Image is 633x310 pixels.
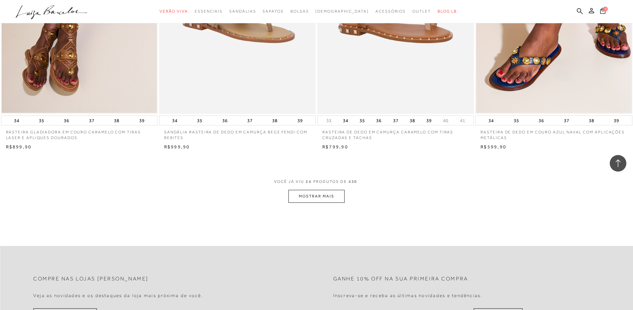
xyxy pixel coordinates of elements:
a: categoryNavScreenReaderText [412,5,431,18]
button: 37 [562,116,571,125]
span: Sandálias [229,9,256,14]
span: BLOG LB [438,9,457,14]
button: 36 [220,116,230,125]
button: 34 [341,116,350,125]
a: SANDÁLIA RASTEIRA DE DEDO EM CAMURÇA BEGE FENDI COM REBITES [159,125,316,141]
a: categoryNavScreenReaderText [195,5,223,18]
span: Essenciais [195,9,223,14]
button: 40 [441,117,450,124]
span: R$999,90 [164,144,190,149]
span: Outlet [412,9,431,14]
a: categoryNavScreenReaderText [375,5,406,18]
button: 38 [270,116,279,125]
span: Bolsas [290,9,309,14]
span: Verão Viva [159,9,188,14]
h2: Compre nas lojas [PERSON_NAME] [33,276,149,282]
a: RASTEIRA DE DEDO EM COURO AZUL NAVAL COM APLICAÇÕES METÁLICAS [475,125,632,141]
a: BLOG LB [438,5,457,18]
span: R$899,90 [6,144,32,149]
button: 37 [87,116,96,125]
span: VOCÊ JÁ VIU PRODUTOS DE [274,179,359,184]
button: 35 [358,116,367,125]
button: 37 [391,116,400,125]
button: 39 [295,116,305,125]
button: 0 [598,7,607,16]
a: RASTEIRA DE DEDO EM CAMURÇA CARAMELO COM TIRAS CRUZADAS E TACHAS [317,125,474,141]
button: 36 [537,116,546,125]
button: 36 [62,116,71,125]
button: 38 [587,116,596,125]
a: RASTEIRA GLADIADORA EM COURO CARAMELO COM TIRAS LASER E APLIQUES DOURADOS [1,125,158,141]
a: categoryNavScreenReaderText [263,5,283,18]
button: 39 [612,116,621,125]
span: [DEMOGRAPHIC_DATA] [315,9,369,14]
span: Acessórios [375,9,406,14]
span: R$799,90 [322,144,348,149]
button: 38 [408,116,417,125]
a: categoryNavScreenReaderText [159,5,188,18]
button: 34 [12,116,21,125]
button: 41 [458,117,467,124]
button: 34 [486,116,496,125]
button: 35 [195,116,204,125]
h2: Ganhe 10% off na sua primeira compra [333,276,468,282]
h4: Veja as novidades e os destaques da loja mais próxima de você. [33,293,203,298]
h4: Inscreva-se e receba as últimas novidades e tendências. [333,293,482,298]
button: 36 [374,116,383,125]
button: 37 [245,116,255,125]
a: categoryNavScreenReaderText [229,5,256,18]
span: 430 [349,179,358,184]
span: 0 [603,7,608,11]
button: 35 [37,116,46,125]
a: noSubCategoriesText [315,5,369,18]
button: 34 [170,116,179,125]
span: 24 [306,179,312,184]
span: Sapatos [263,9,283,14]
button: 39 [424,116,434,125]
span: R$599,90 [480,144,506,149]
button: 35 [512,116,521,125]
button: 38 [112,116,121,125]
button: MOSTRAR MAIS [288,190,344,203]
a: categoryNavScreenReaderText [290,5,309,18]
button: 33 [324,117,334,124]
button: 39 [137,116,147,125]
